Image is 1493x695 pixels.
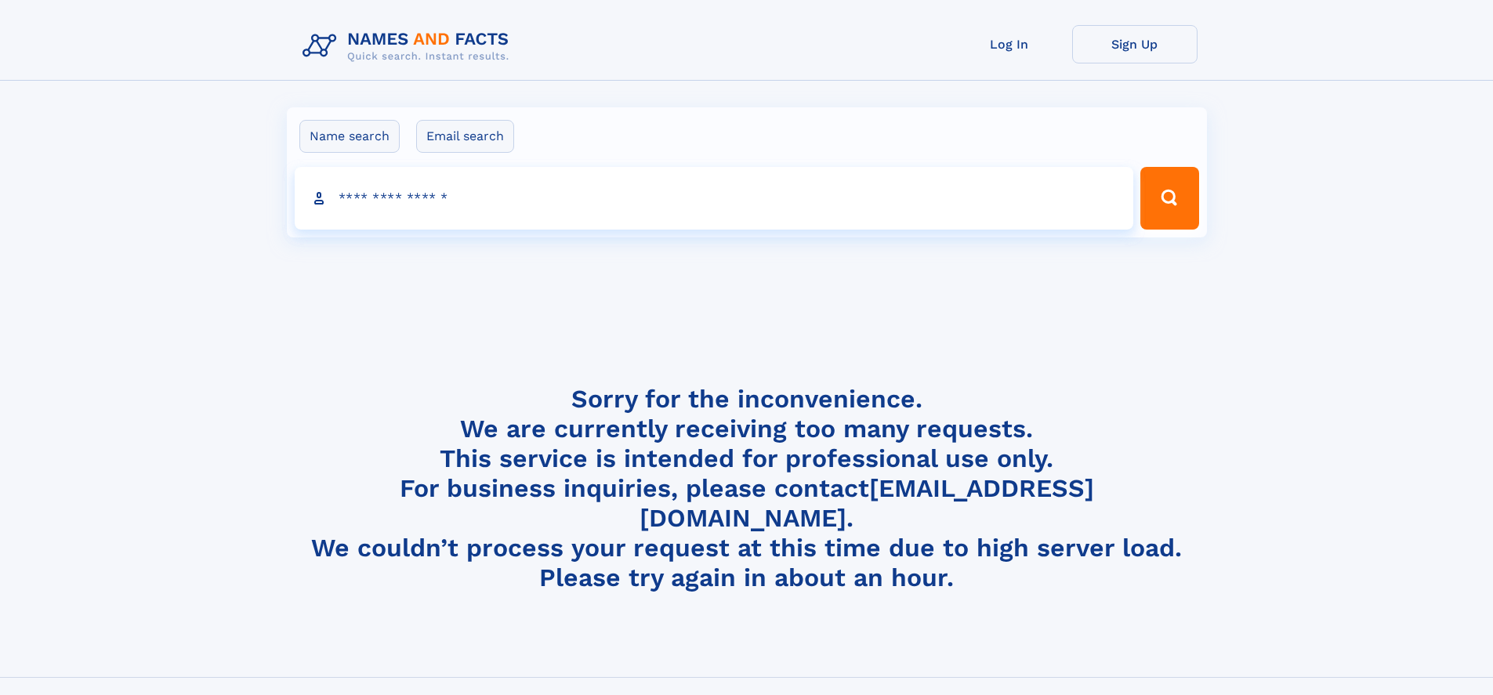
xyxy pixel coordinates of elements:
[296,25,522,67] img: Logo Names and Facts
[416,120,514,153] label: Email search
[640,473,1094,533] a: [EMAIL_ADDRESS][DOMAIN_NAME]
[295,167,1134,230] input: search input
[299,120,400,153] label: Name search
[1072,25,1198,63] a: Sign Up
[1140,167,1198,230] button: Search Button
[947,25,1072,63] a: Log In
[296,384,1198,593] h4: Sorry for the inconvenience. We are currently receiving too many requests. This service is intend...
